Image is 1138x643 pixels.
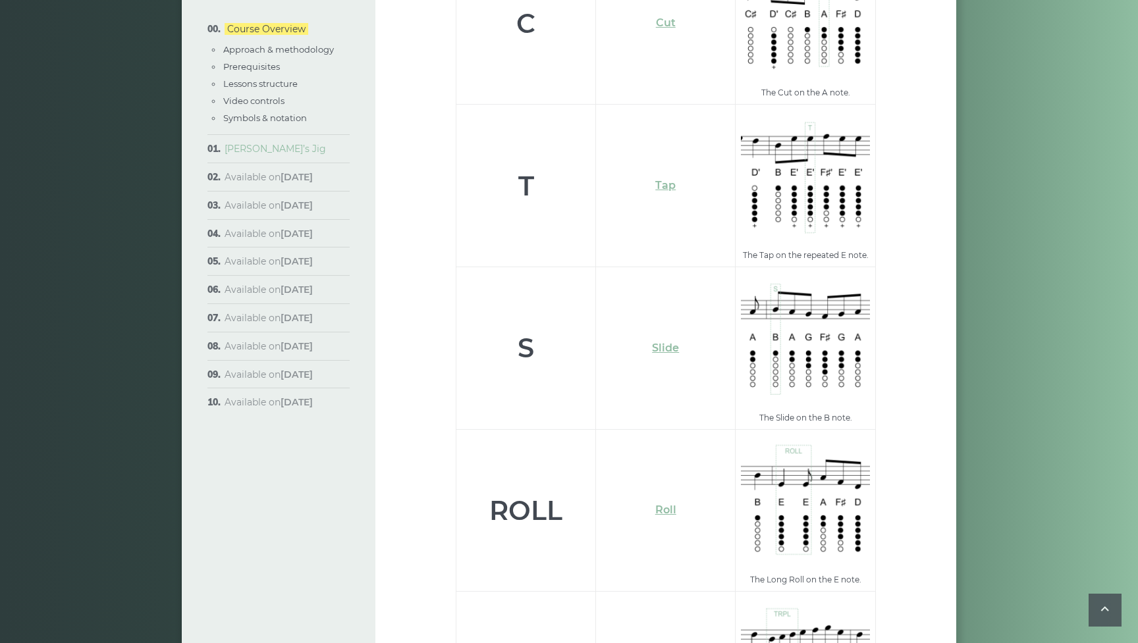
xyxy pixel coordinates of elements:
[225,228,313,240] span: Available on
[281,255,313,267] strong: [DATE]
[281,199,313,211] strong: [DATE]
[225,340,313,352] span: Available on
[225,369,313,380] span: Available on
[225,255,313,267] span: Available on
[652,342,679,354] a: Slide
[743,250,869,260] sub: The Tap on the repeated E note.
[655,503,676,516] a: Roll
[516,7,535,39] strong: C
[281,284,313,296] strong: [DATE]
[281,312,313,324] strong: [DATE]
[281,340,313,352] strong: [DATE]
[223,113,307,123] a: Symbols & notation
[225,23,308,35] a: Course Overview
[225,284,313,296] span: Available on
[656,16,676,29] a: Cut
[223,44,334,55] a: Approach & methodology
[281,396,313,408] strong: [DATE]
[489,494,562,527] strong: ROLL
[225,312,313,324] span: Available on
[225,171,313,183] span: Available on
[518,170,534,202] strong: T
[223,78,298,89] a: Lessons structure
[225,199,313,211] span: Available on
[281,228,313,240] strong: [DATE]
[750,575,861,584] sub: The Long Roll on the E note.
[223,95,284,106] a: Video controls
[225,396,313,408] span: Available on
[281,369,313,380] strong: [DATE]
[655,179,676,192] a: Tap
[225,143,326,155] a: [PERSON_NAME]’s Jig
[223,61,280,72] a: Prerequisites
[518,332,534,364] strong: S
[759,413,852,423] sub: The Slide on the B note.
[761,88,850,97] sub: The Cut on the A note.
[281,171,313,183] strong: [DATE]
